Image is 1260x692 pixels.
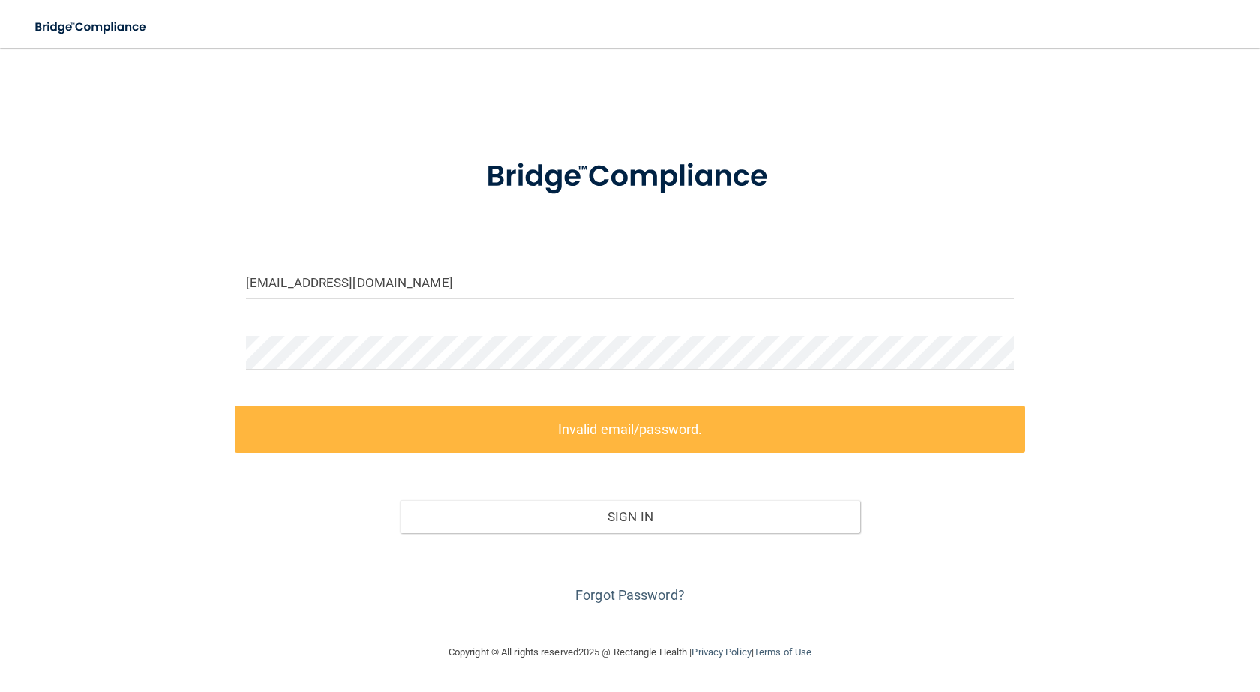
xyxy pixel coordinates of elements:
[575,587,685,603] a: Forgot Password?
[22,12,160,43] img: bridge_compliance_login_screen.278c3ca4.svg
[246,265,1014,299] input: Email
[400,500,860,533] button: Sign In
[356,628,904,676] div: Copyright © All rights reserved 2025 @ Rectangle Health | |
[235,406,1025,453] label: Invalid email/password.
[455,138,805,216] img: bridge_compliance_login_screen.278c3ca4.svg
[691,646,751,658] a: Privacy Policy
[754,646,811,658] a: Terms of Use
